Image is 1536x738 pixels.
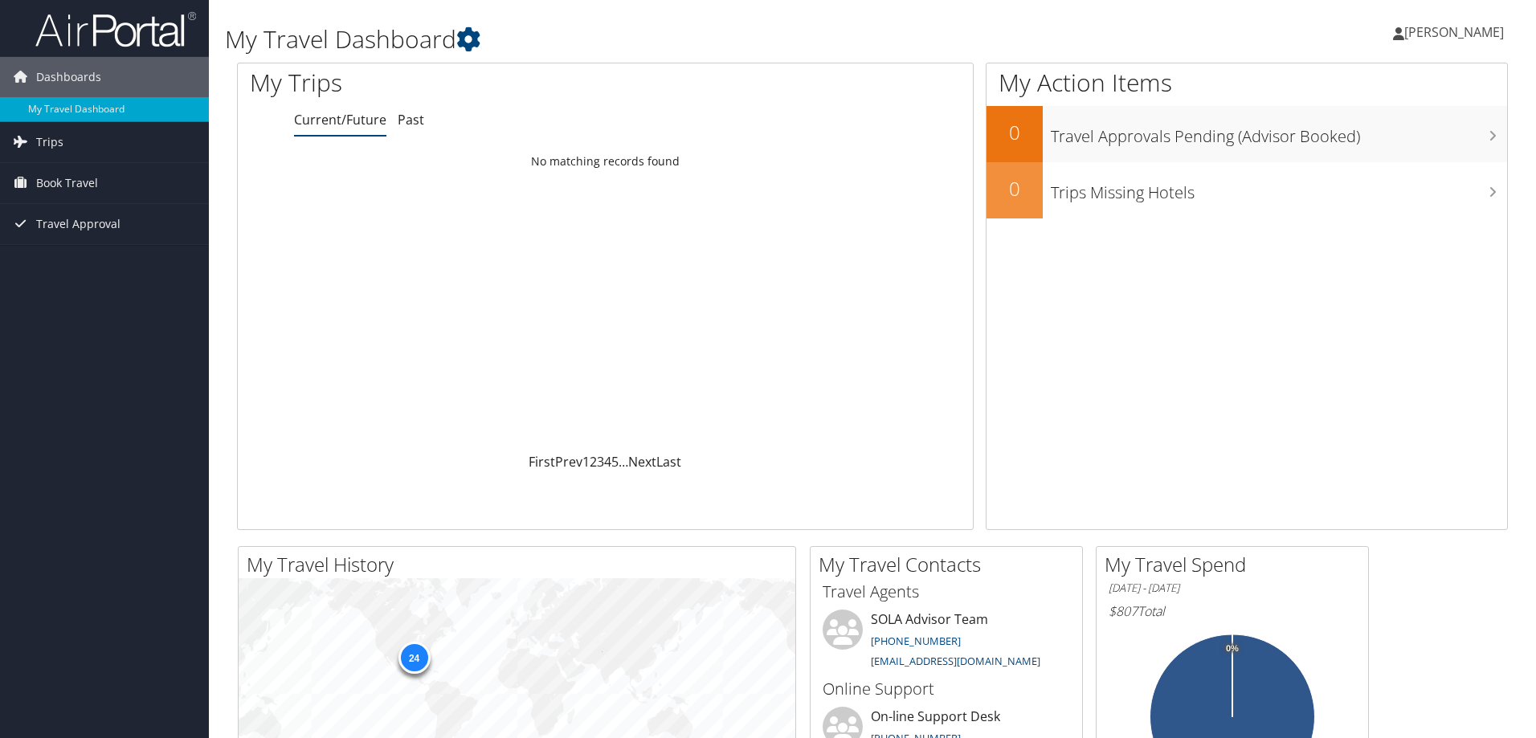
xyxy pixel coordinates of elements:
h6: Total [1109,602,1356,620]
span: Book Travel [36,163,98,203]
span: Travel Approval [36,204,121,244]
a: Current/Future [294,111,386,128]
a: Prev [555,453,582,471]
a: First [529,453,555,471]
h6: [DATE] - [DATE] [1109,581,1356,596]
a: 3 [597,453,604,471]
a: 5 [611,453,619,471]
span: $807 [1109,602,1138,620]
h2: My Travel History [247,551,795,578]
a: Last [656,453,681,471]
li: SOLA Advisor Team [815,610,1078,675]
tspan: 0% [1226,644,1239,654]
a: [EMAIL_ADDRESS][DOMAIN_NAME] [871,654,1040,668]
a: 1 [582,453,590,471]
a: [PHONE_NUMBER] [871,634,961,648]
h2: My Travel Spend [1105,551,1368,578]
span: [PERSON_NAME] [1404,23,1504,41]
a: 2 [590,453,597,471]
h2: 0 [987,119,1043,146]
span: Trips [36,122,63,162]
h1: My Action Items [987,66,1507,100]
a: 0Travel Approvals Pending (Advisor Booked) [987,106,1507,162]
div: 24 [398,642,430,674]
a: 4 [604,453,611,471]
img: airportal-logo.png [35,10,196,48]
span: Dashboards [36,57,101,97]
h2: My Travel Contacts [819,551,1082,578]
h2: 0 [987,175,1043,202]
a: [PERSON_NAME] [1393,8,1520,56]
td: No matching records found [238,147,973,176]
h1: My Trips [250,66,655,100]
h3: Travel Approvals Pending (Advisor Booked) [1051,117,1507,148]
h3: Travel Agents [823,581,1070,603]
a: Past [398,111,424,128]
h3: Online Support [823,678,1070,700]
span: … [619,453,628,471]
h1: My Travel Dashboard [225,22,1089,56]
a: Next [628,453,656,471]
h3: Trips Missing Hotels [1051,173,1507,204]
a: 0Trips Missing Hotels [987,162,1507,218]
